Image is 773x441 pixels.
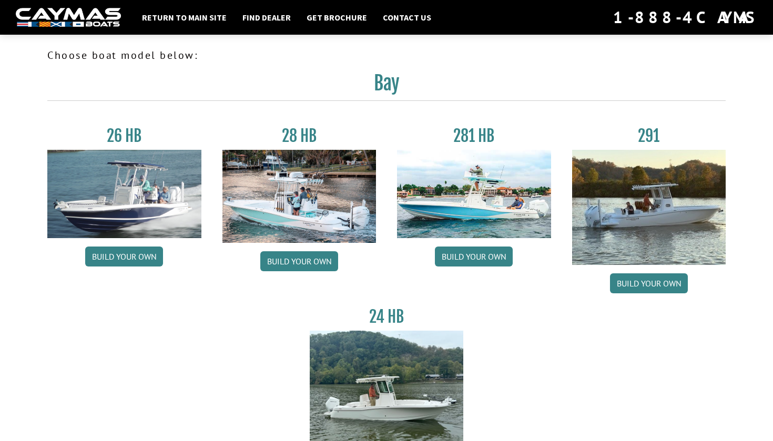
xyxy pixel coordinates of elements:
[397,150,551,238] img: 28-hb-twin.jpg
[237,11,296,24] a: Find Dealer
[378,11,436,24] a: Contact Us
[16,8,121,27] img: white-logo-c9c8dbefe5ff5ceceb0f0178aa75bf4bb51f6bca0971e226c86eb53dfe498488.png
[222,126,377,146] h3: 28 HB
[47,150,201,238] img: 26_new_photo_resized.jpg
[301,11,372,24] a: Get Brochure
[572,126,726,146] h3: 291
[397,126,551,146] h3: 281 HB
[572,150,726,265] img: 291_Thumbnail.jpg
[47,47,726,63] p: Choose boat model below:
[222,150,377,243] img: 28_hb_thumbnail_for_caymas_connect.jpg
[137,11,232,24] a: Return to main site
[435,247,513,266] a: Build your own
[310,307,464,326] h3: 24 HB
[47,126,201,146] h3: 26 HB
[610,273,688,293] a: Build your own
[47,71,726,101] h2: Bay
[85,247,163,266] a: Build your own
[613,6,757,29] div: 1-888-4CAYMAS
[260,251,338,271] a: Build your own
